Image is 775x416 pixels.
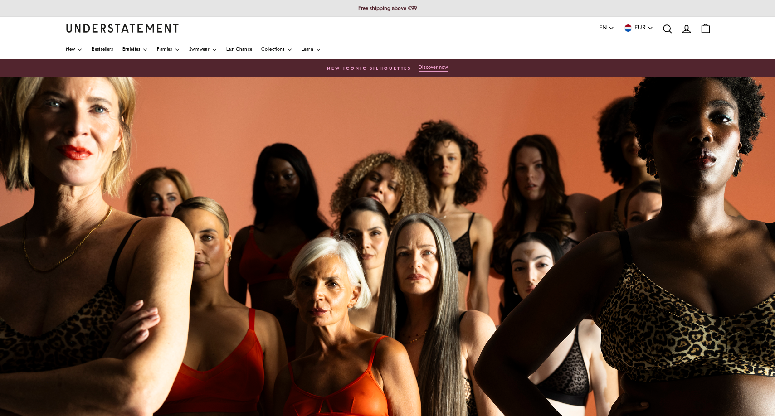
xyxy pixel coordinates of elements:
button: EUR [624,23,653,33]
span: Collections [261,48,284,52]
p: Discover now [419,65,448,71]
a: New Iconic Silhouettes Discover now [9,62,766,75]
span: Bestsellers [92,48,113,52]
a: New [66,40,83,59]
a: Collections [261,40,292,59]
span: EN [599,23,607,33]
h6: New Iconic Silhouettes [327,66,411,72]
span: EUR [634,23,646,33]
span: Swimwear [189,48,210,52]
button: EN [599,23,614,33]
span: Learn [302,48,314,52]
span: Bralettes [122,48,141,52]
a: Learn [302,40,322,59]
a: Swimwear [189,40,217,59]
span: New [66,48,75,52]
span: Last Chance [226,48,252,52]
a: Bestsellers [92,40,113,59]
a: Understatement Homepage [66,24,179,32]
a: Panties [157,40,180,59]
a: Last Chance [226,40,252,59]
a: Bralettes [122,40,148,59]
span: Panties [157,48,172,52]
